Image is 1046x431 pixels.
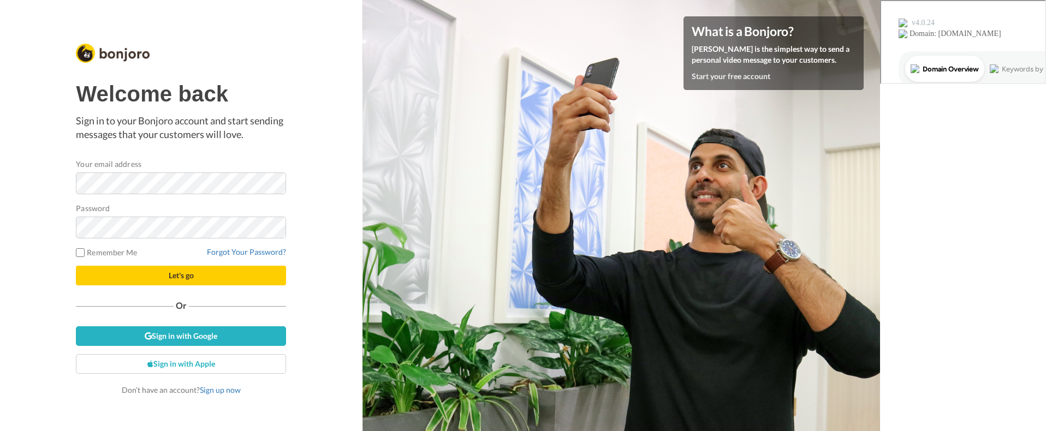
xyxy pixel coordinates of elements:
div: Keywords by Traffic [121,64,184,71]
a: Start your free account [692,71,770,81]
p: [PERSON_NAME] is the simplest way to send a personal video message to your customers. [692,44,855,65]
label: Your email address [76,158,141,170]
img: tab_domain_overview_orange.svg [29,63,38,72]
h1: Welcome back [76,82,286,106]
label: Remember Me [76,247,137,258]
span: Or [174,302,189,309]
img: logo_orange.svg [17,17,26,26]
span: Let's go [169,271,194,280]
div: Domain: [DOMAIN_NAME] [28,28,120,37]
label: Password [76,202,110,214]
img: tab_keywords_by_traffic_grey.svg [109,63,117,72]
img: website_grey.svg [17,28,26,37]
a: Sign up now [200,385,241,394]
div: Domain Overview [41,64,98,71]
button: Let's go [76,266,286,285]
div: v 4.0.24 [31,17,54,26]
input: Remember Me [76,248,85,257]
span: Don’t have an account? [122,385,241,394]
h4: What is a Bonjoro? [692,25,855,38]
a: Forgot Your Password? [207,247,286,256]
a: Sign in with Google [76,326,286,346]
p: Sign in to your Bonjoro account and start sending messages that your customers will love. [76,114,286,142]
a: Sign in with Apple [76,354,286,374]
